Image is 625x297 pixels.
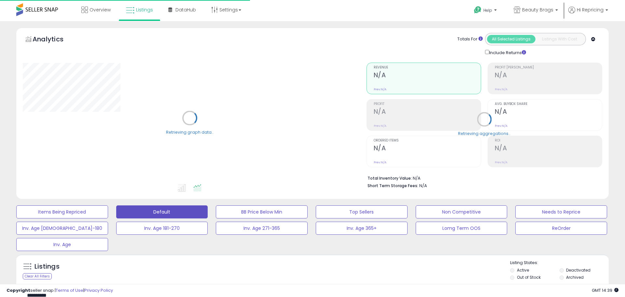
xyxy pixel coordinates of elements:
[16,205,108,218] button: Items Being Repriced
[316,222,408,235] button: Inv. Age 365+
[592,287,618,293] span: 2025-09-16 14:39 GMT
[90,7,111,13] span: Overview
[23,273,52,279] div: Clear All Filters
[566,275,584,280] label: Archived
[515,222,607,235] button: ReOrder
[56,287,83,293] a: Terms of Use
[16,238,108,251] button: Inv. Age
[515,205,607,218] button: Needs to Reprice
[175,7,196,13] span: DataHub
[457,36,483,42] div: Totals For
[522,7,553,13] span: Beauty Brags
[216,205,308,218] button: BB Price Below Min
[469,1,503,21] a: Help
[517,275,541,280] label: Out of Stock
[116,205,208,218] button: Default
[33,35,76,45] h5: Analytics
[416,222,507,235] button: Lomg Term OOS
[517,267,529,273] label: Active
[480,49,534,56] div: Include Returns
[136,7,153,13] span: Listings
[116,222,208,235] button: Inv. Age 181-270
[7,287,30,293] strong: Copyright
[216,222,308,235] button: Inv. Age 271-365
[316,205,408,218] button: Top Sellers
[487,35,535,43] button: All Selected Listings
[535,35,584,43] button: Listings With Cost
[458,130,510,136] div: Retrieving aggregations..
[566,267,590,273] label: Deactivated
[510,260,608,266] p: Listing States:
[483,7,492,13] span: Help
[568,7,608,21] a: Hi Repricing
[166,129,214,135] div: Retrieving graph data..
[84,287,113,293] a: Privacy Policy
[16,222,108,235] button: Inv. Age [DEMOGRAPHIC_DATA]-180
[35,262,60,271] h5: Listings
[416,205,507,218] button: Non Competitive
[474,6,482,14] i: Get Help
[577,7,604,13] span: Hi Repricing
[7,288,113,294] div: seller snap | |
